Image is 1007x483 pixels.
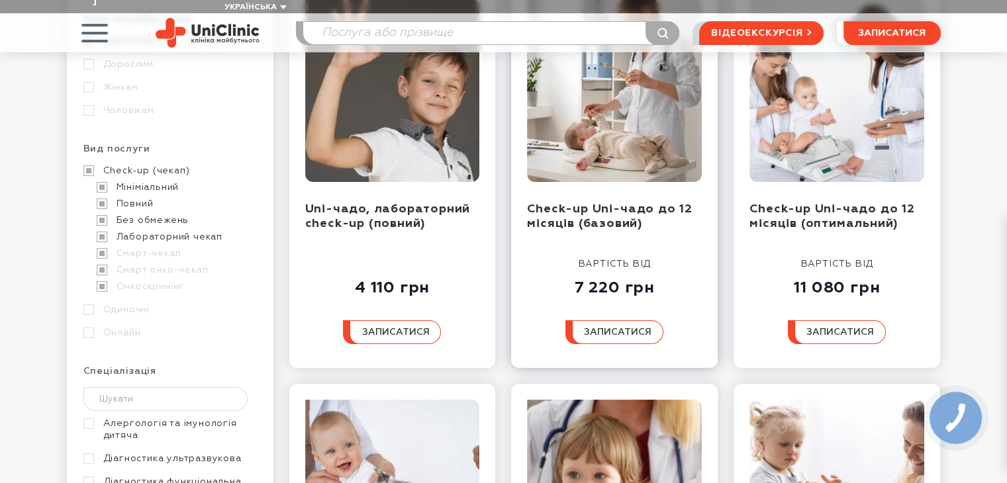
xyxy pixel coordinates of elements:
[156,18,260,48] img: Uniclinic
[699,21,823,45] a: відеоекскурсія
[83,143,257,165] div: Вид послуги
[303,22,679,44] input: Послуга або прізвище
[83,417,254,441] a: Алергологія та імунологія дитяча
[305,203,471,230] a: Uni-чадо, лабораторний check-up (повний)
[788,320,886,344] button: записатися
[800,259,873,269] span: вартість від
[83,453,254,464] a: Діагностика ультразвукова
[749,203,914,230] a: Check-up Uni-чадо до 12 місяців (оптимальний)
[83,387,248,411] input: Шукати
[224,3,277,11] span: Українська
[806,328,874,337] span: записатися
[343,320,441,344] button: записатися
[221,3,287,13] button: Українська
[83,365,257,387] div: Спеціалізація
[579,259,651,269] span: вартість від
[343,270,441,298] div: 4 110 грн
[527,203,692,230] a: Check-up Uni-чадо до 12 місяців (базовий)
[584,328,651,337] span: записатися
[565,320,663,344] button: записатися
[97,231,254,243] a: Лабораторний чекап
[711,22,802,44] span: відеоекскурсія
[97,198,254,210] a: Повний
[83,165,254,177] a: Check-up (чекап)
[361,328,429,337] span: записатися
[843,21,941,45] button: записатися
[788,270,886,298] div: 11 080 грн
[97,214,254,226] a: Без обмежень
[858,28,926,38] span: записатися
[565,270,663,298] div: 7 220 грн
[97,181,254,193] a: Мініміальний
